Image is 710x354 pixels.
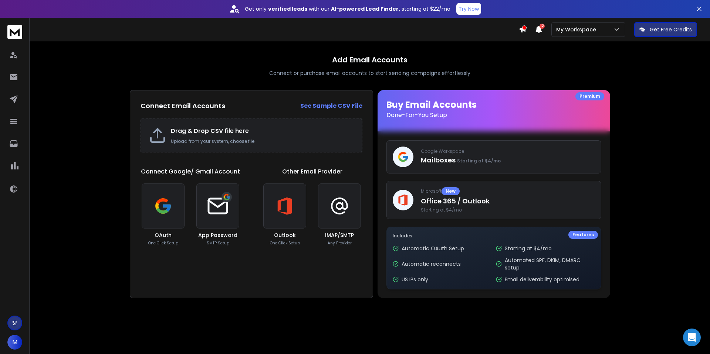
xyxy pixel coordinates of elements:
h2: Connect Email Accounts [141,101,225,111]
div: Features [568,231,598,239]
span: 12 [540,24,545,29]
span: Starting at $4/mo [421,207,595,213]
h2: Drag & Drop CSV file here [171,127,354,135]
p: Office 365 / Outlook [421,196,595,206]
h1: Add Email Accounts [332,55,408,65]
h1: Connect Google/ Gmail Account [141,167,240,176]
h1: Other Email Provider [282,167,342,176]
strong: AI-powered Lead Finder, [331,5,400,13]
button: Try Now [456,3,481,15]
p: Connect or purchase email accounts to start sending campaigns effortlessly [269,69,470,77]
strong: See Sample CSV File [300,102,362,110]
button: Get Free Credits [634,22,697,37]
div: New [442,187,460,195]
p: Google Workspace [421,148,595,154]
img: logo [7,25,22,39]
p: Done-For-You Setup [386,111,601,120]
div: Premium [575,92,604,100]
h3: Outlook [274,231,296,239]
p: US IPs only [402,276,428,283]
strong: verified leads [268,5,307,13]
p: Mailboxes [421,155,595,165]
p: Starting at $4/mo [505,245,552,252]
p: Try Now [459,5,479,13]
p: Email deliverability optimised [505,276,579,283]
button: M [7,335,22,350]
p: One Click Setup [148,240,178,246]
p: Automatic OAuth Setup [402,245,464,252]
p: Get only with our starting at $22/mo [245,5,450,13]
div: Open Intercom Messenger [683,329,701,346]
h3: App Password [198,231,237,239]
p: Includes [393,233,595,239]
p: SMTP Setup [207,240,229,246]
p: Automated SPF, DKIM, DMARC setup [505,257,595,271]
p: My Workspace [556,26,599,33]
p: One Click Setup [270,240,300,246]
p: Any Provider [328,240,352,246]
h3: OAuth [155,231,172,239]
h1: Buy Email Accounts [386,99,601,120]
p: Upload from your system, choose file [171,138,354,144]
h3: IMAP/SMTP [325,231,354,239]
span: Starting at $4/mo [457,158,501,164]
a: See Sample CSV File [300,102,362,110]
p: Automatic reconnects [402,260,461,268]
p: Microsoft [421,187,595,195]
p: Get Free Credits [650,26,692,33]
